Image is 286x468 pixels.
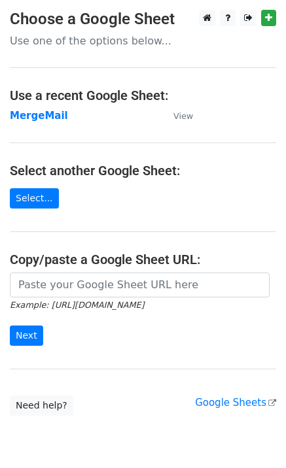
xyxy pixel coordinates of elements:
p: Use one of the options below... [10,34,276,48]
h4: Select another Google Sheet: [10,163,276,178]
a: Need help? [10,395,73,416]
input: Next [10,326,43,346]
a: Select... [10,188,59,209]
a: Google Sheets [195,397,276,409]
a: MergeMail [10,110,68,122]
input: Paste your Google Sheet URL here [10,273,270,297]
small: Example: [URL][DOMAIN_NAME] [10,300,144,310]
a: View [160,110,193,122]
h4: Use a recent Google Sheet: [10,88,276,103]
small: View [173,111,193,121]
h4: Copy/paste a Google Sheet URL: [10,252,276,267]
h3: Choose a Google Sheet [10,10,276,29]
